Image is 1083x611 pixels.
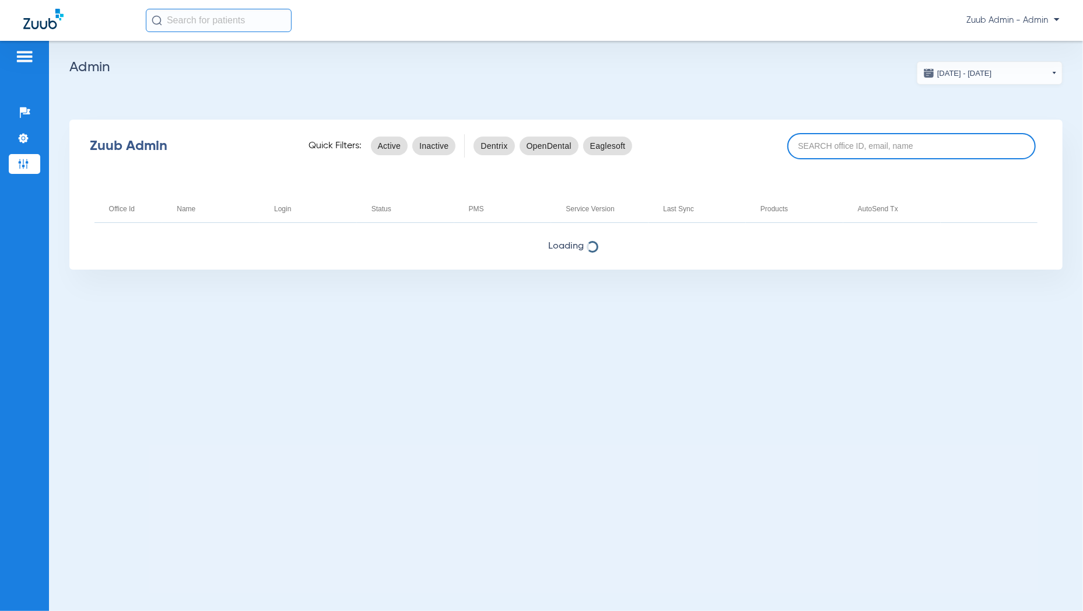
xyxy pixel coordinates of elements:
[69,61,1063,73] h2: Admin
[858,202,898,215] div: AutoSend Tx
[23,9,64,29] img: Zuub Logo
[787,133,1036,159] input: SEARCH office ID, email, name
[90,140,289,152] div: Zuub Admin
[152,15,162,26] img: Search Icon
[15,50,34,64] img: hamburger-icon
[419,140,448,152] span: Inactive
[469,202,484,215] div: PMS
[663,202,694,215] div: Last Sync
[69,240,1063,252] span: Loading
[566,202,614,215] div: Service Version
[109,202,135,215] div: Office Id
[923,67,935,79] img: date.svg
[566,202,649,215] div: Service Version
[274,202,291,215] div: Login
[371,202,454,215] div: Status
[760,202,843,215] div: Products
[371,134,456,158] mat-chip-listbox: status-filters
[378,140,401,152] span: Active
[527,140,572,152] span: OpenDental
[469,202,552,215] div: PMS
[590,140,626,152] span: Eaglesoft
[663,202,746,215] div: Last Sync
[917,61,1063,85] button: [DATE] - [DATE]
[177,202,195,215] div: Name
[474,134,632,158] mat-chip-listbox: pms-filters
[109,202,163,215] div: Office Id
[760,202,788,215] div: Products
[858,202,941,215] div: AutoSend Tx
[481,140,507,152] span: Dentrix
[177,202,260,215] div: Name
[371,202,391,215] div: Status
[146,9,292,32] input: Search for patients
[309,140,362,152] span: Quick Filters:
[274,202,357,215] div: Login
[966,15,1060,26] span: Zuub Admin - Admin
